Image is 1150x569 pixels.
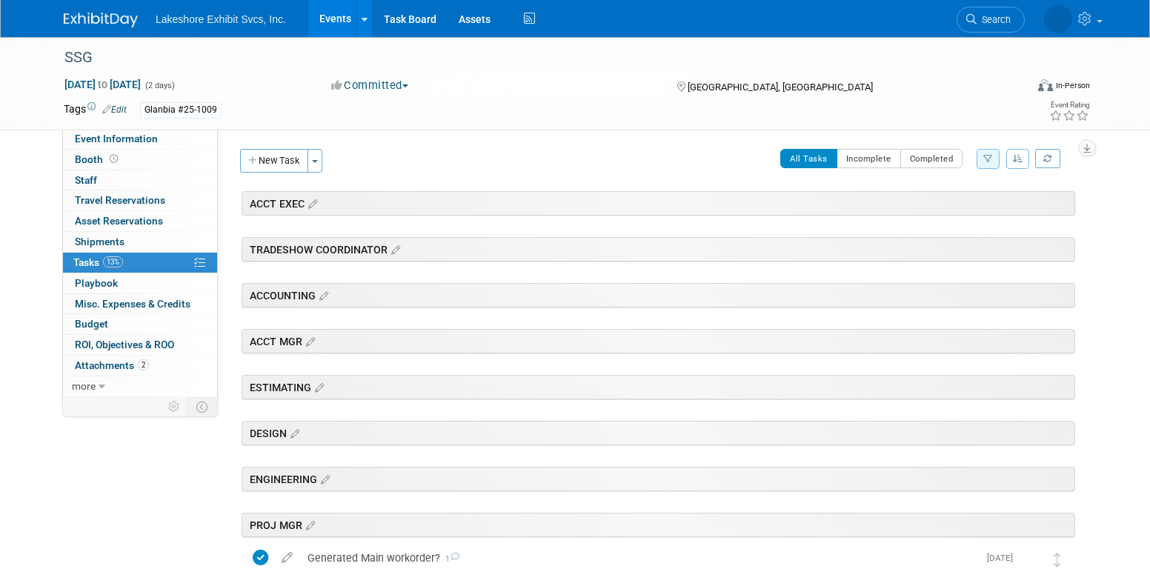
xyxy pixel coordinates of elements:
button: All Tasks [780,149,837,168]
span: Budget [75,318,108,330]
a: Misc. Expenses & Credits [63,294,217,314]
span: Staff [75,174,97,186]
span: more [72,380,96,392]
span: 1 [440,554,459,564]
a: Edit sections [287,425,299,440]
span: [GEOGRAPHIC_DATA], [GEOGRAPHIC_DATA] [688,81,873,93]
img: MICHELLE MOYA [1044,5,1072,33]
span: Event Information [75,133,158,144]
span: Lakeshore Exhibit Svcs, Inc. [156,13,286,25]
span: Tasks [73,256,123,268]
a: Edit sections [316,287,328,302]
div: SSG [59,44,1003,71]
span: 13% [103,256,123,267]
a: Edit sections [388,242,400,256]
span: [DATE] [DATE] [64,78,142,91]
span: Asset Reservations [75,215,163,227]
span: Travel Reservations [75,194,165,206]
div: PROJ MGR [242,513,1075,537]
div: DESIGN [242,421,1075,445]
button: New Task [240,149,308,173]
span: to [96,79,110,90]
span: [DATE] [987,553,1020,563]
a: Asset Reservations [63,211,217,231]
a: Edit sections [317,471,330,486]
a: Edit sections [305,196,317,210]
div: Event Format [937,77,1090,99]
button: Completed [900,149,963,168]
a: Edit [102,104,127,115]
img: MICHELLE MOYA [1020,550,1040,569]
span: Attachments [75,359,149,371]
div: ENGINEERING [242,467,1075,491]
div: TRADESHOW COORDINATOR [242,237,1075,262]
div: Glanbia #25-1009 [140,102,222,118]
a: Search [957,7,1025,33]
span: Booth not reserved yet [107,153,121,164]
button: Committed [326,78,414,93]
a: more [63,376,217,396]
span: Booth [75,153,121,165]
a: Booth [63,150,217,170]
div: ACCT EXEC [242,191,1075,216]
td: Toggle Event Tabs [187,397,218,416]
div: In-Person [1055,80,1090,91]
span: Search [977,14,1011,25]
div: ACCOUNTING [242,283,1075,307]
div: Event Rating [1049,102,1089,109]
a: ROI, Objectives & ROO [63,335,217,355]
a: Edit sections [302,517,315,532]
span: Shipments [75,236,124,247]
div: ESTIMATING [242,375,1075,399]
div: ACCT MGR [242,329,1075,353]
a: Refresh [1035,149,1060,168]
td: Tags [64,102,127,119]
a: Staff [63,170,217,190]
a: Playbook [63,273,217,293]
button: Incomplete [837,149,901,168]
span: Playbook [75,277,118,289]
a: Budget [63,314,217,334]
a: Tasks13% [63,253,217,273]
span: ROI, Objectives & ROO [75,339,174,350]
a: edit [274,551,300,565]
a: Attachments2 [63,356,217,376]
td: Personalize Event Tab Strip [162,397,187,416]
span: Misc. Expenses & Credits [75,298,190,310]
a: Shipments [63,232,217,252]
span: 2 [138,359,149,370]
a: Travel Reservations [63,190,217,210]
a: Event Information [63,129,217,149]
i: Move task [1054,553,1061,567]
span: (2 days) [144,81,175,90]
img: Format-Inperson.png [1038,79,1053,91]
a: Edit sections [311,379,324,394]
a: Edit sections [302,333,315,348]
img: ExhibitDay [64,13,138,27]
